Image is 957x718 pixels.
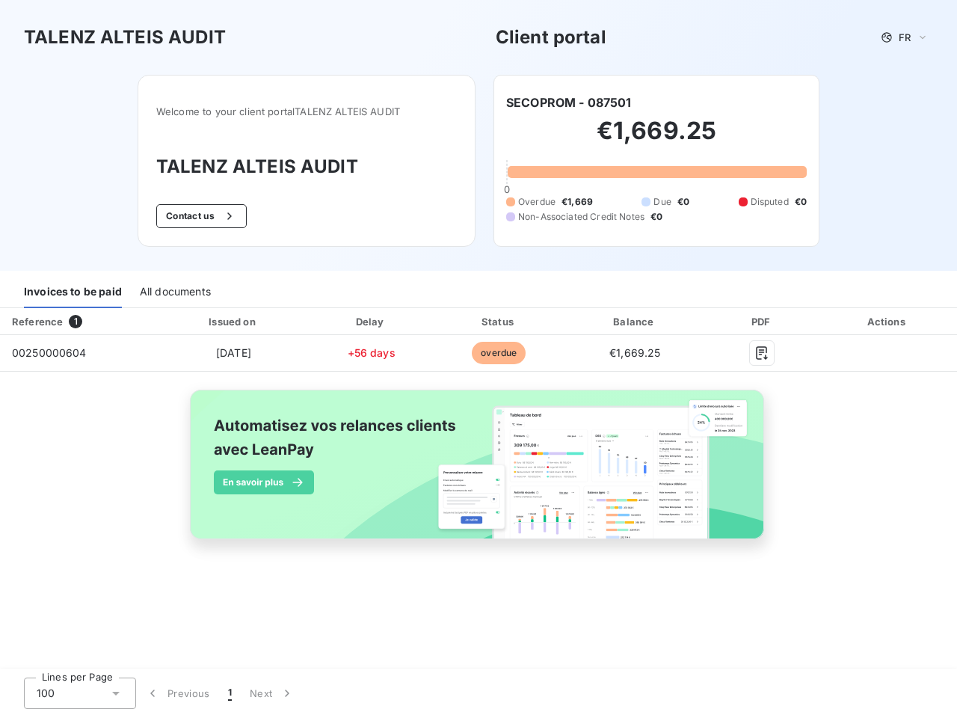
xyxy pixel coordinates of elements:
[821,314,954,329] div: Actions
[561,195,593,209] span: €1,669
[156,153,457,180] h3: TALENZ ALTEIS AUDIT
[241,678,304,709] button: Next
[140,277,211,308] div: All documents
[709,314,815,329] div: PDF
[136,678,219,709] button: Previous
[567,314,704,329] div: Balance
[12,316,63,328] div: Reference
[69,315,82,328] span: 1
[472,342,526,364] span: overdue
[37,686,55,701] span: 100
[228,686,232,701] span: 1
[24,277,122,308] div: Invoices to be paid
[677,195,689,209] span: €0
[348,346,396,359] span: +56 days
[176,381,781,565] img: banner
[506,93,632,111] h6: SECOPROM - 087501
[650,210,662,224] span: €0
[496,24,606,51] h3: Client portal
[653,195,671,209] span: Due
[518,210,644,224] span: Non-Associated Credit Notes
[216,346,251,359] span: [DATE]
[437,314,561,329] div: Status
[12,346,87,359] span: 00250000604
[219,678,241,709] button: 1
[609,346,660,359] span: €1,669.25
[312,314,431,329] div: Delay
[899,31,911,43] span: FR
[156,204,247,228] button: Contact us
[795,195,807,209] span: €0
[506,116,807,161] h2: €1,669.25
[24,24,226,51] h3: TALENZ ALTEIS AUDIT
[161,314,306,329] div: Issued on
[156,105,457,117] span: Welcome to your client portal TALENZ ALTEIS AUDIT
[504,183,510,195] span: 0
[751,195,789,209] span: Disputed
[518,195,556,209] span: Overdue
